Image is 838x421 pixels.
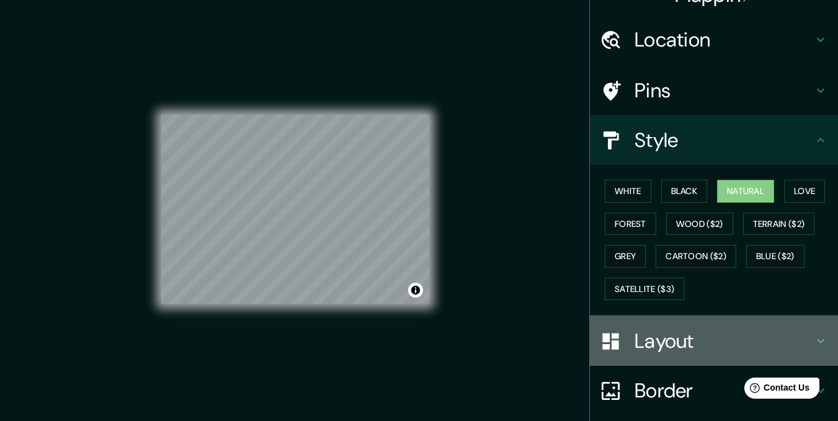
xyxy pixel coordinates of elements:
[590,366,838,415] div: Border
[666,213,733,236] button: Wood ($2)
[408,283,423,298] button: Toggle attribution
[635,329,813,353] h4: Layout
[161,115,429,304] canvas: Map
[661,180,708,203] button: Black
[590,115,838,165] div: Style
[605,245,646,268] button: Grey
[590,316,838,366] div: Layout
[590,66,838,115] div: Pins
[635,78,813,103] h4: Pins
[728,373,824,407] iframe: Help widget launcher
[605,180,651,203] button: White
[635,27,813,52] h4: Location
[743,213,815,236] button: Terrain ($2)
[605,278,684,301] button: Satellite ($3)
[635,128,813,153] h4: Style
[605,213,656,236] button: Forest
[784,180,825,203] button: Love
[590,15,838,64] div: Location
[656,245,736,268] button: Cartoon ($2)
[635,378,813,403] h4: Border
[717,180,774,203] button: Natural
[746,245,805,268] button: Blue ($2)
